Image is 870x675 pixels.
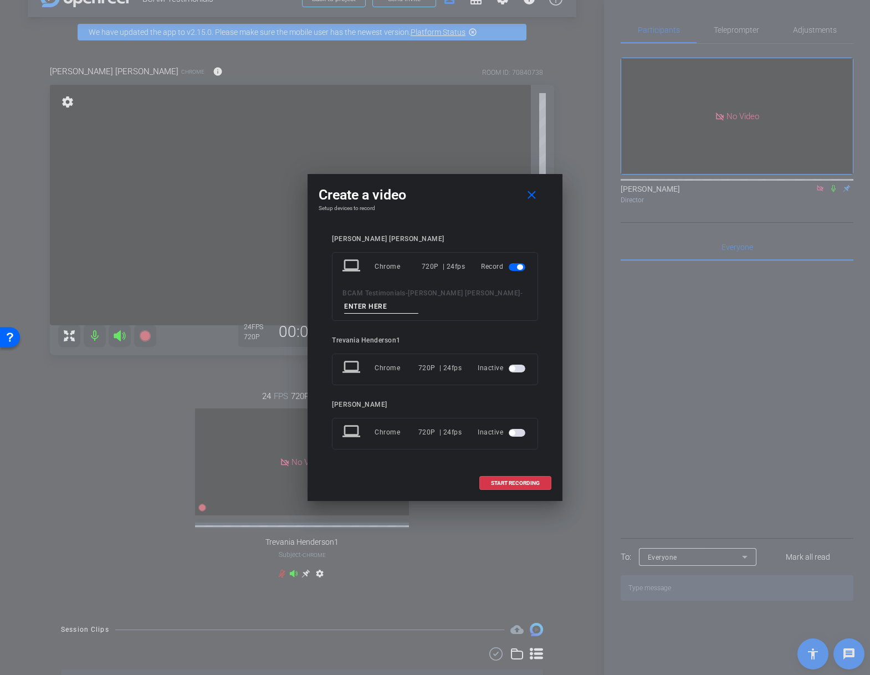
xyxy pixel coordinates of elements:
[422,257,465,277] div: 720P | 24fps
[481,257,528,277] div: Record
[342,358,362,378] mat-icon: laptop
[478,422,528,442] div: Inactive
[418,358,462,378] div: 720P | 24fps
[408,289,520,297] span: [PERSON_NAME] [PERSON_NAME]
[478,358,528,378] div: Inactive
[525,188,539,202] mat-icon: close
[332,401,538,409] div: [PERSON_NAME]
[332,235,538,243] div: [PERSON_NAME] [PERSON_NAME]
[342,257,362,277] mat-icon: laptop
[491,480,540,486] span: START RECORDING
[342,422,362,442] mat-icon: laptop
[332,336,538,345] div: Trevania Henderson1
[319,185,551,205] div: Create a video
[418,422,462,442] div: 720P | 24fps
[319,205,551,212] h4: Setup devices to record
[344,300,418,314] input: ENTER HERE
[375,358,418,378] div: Chrome
[520,289,523,297] span: -
[375,257,422,277] div: Chrome
[342,289,406,297] span: BCAM Testimonials
[375,422,418,442] div: Chrome
[406,289,408,297] span: -
[479,476,551,490] button: START RECORDING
